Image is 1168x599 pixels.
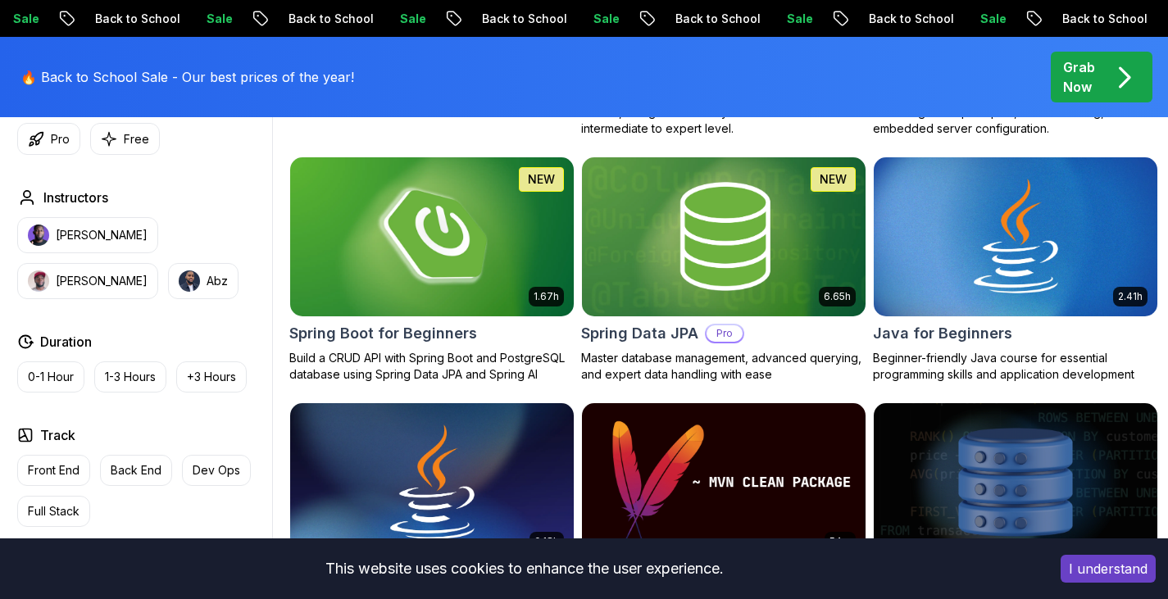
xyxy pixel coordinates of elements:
[124,131,149,147] p: Free
[56,273,148,289] p: [PERSON_NAME]
[873,322,1012,345] h2: Java for Beginners
[28,462,80,479] p: Front End
[111,462,161,479] p: Back End
[28,369,74,385] p: 0-1 Hour
[824,290,851,303] p: 6.65h
[168,263,239,299] button: instructor imgAbz
[193,462,240,479] p: Dev Ops
[1061,555,1156,583] button: Accept cookies
[311,11,363,27] p: Sale
[581,157,866,383] a: Spring Data JPA card6.65hNEWSpring Data JPAProMaster database management, advanced querying, and ...
[28,225,49,246] img: instructor img
[973,11,1084,27] p: Back to School
[820,171,847,188] p: NEW
[182,455,251,486] button: Dev Ops
[289,157,575,383] a: Spring Boot for Beginners card1.67hNEWSpring Boot for BeginnersBuild a CRUD API with Spring Boot ...
[582,403,866,562] img: Maven Essentials card
[874,403,1157,562] img: Advanced Databases card
[176,361,247,393] button: +3 Hours
[779,11,891,27] p: Back to School
[289,350,575,383] p: Build a CRUD API with Spring Boot and PostgreSQL database using Spring Data JPA and Spring AI
[17,496,90,527] button: Full Stack
[17,455,90,486] button: Front End
[874,157,1157,316] img: Java for Beginners card
[393,11,504,27] p: Back to School
[1118,290,1143,303] p: 2.41h
[28,503,80,520] p: Full Stack
[829,535,851,548] p: 54m
[534,290,559,303] p: 1.67h
[105,369,156,385] p: 1-3 Hours
[873,157,1158,383] a: Java for Beginners card2.41hJava for BeginnersBeginner-friendly Java course for essential program...
[12,551,1036,587] div: This website uses cookies to enhance the user experience.
[187,369,236,385] p: +3 Hours
[56,227,148,243] p: [PERSON_NAME]
[51,131,70,147] p: Pro
[581,350,866,383] p: Master database management, advanced querying, and expert data handling with ease
[40,332,92,352] h2: Duration
[698,11,750,27] p: Sale
[534,535,559,548] p: 9.18h
[17,217,158,253] button: instructor img[PERSON_NAME]
[290,403,574,562] img: Java for Developers card
[90,123,160,155] button: Free
[707,325,743,342] p: Pro
[289,322,477,345] h2: Spring Boot for Beginners
[17,361,84,393] button: 0-1 Hour
[891,11,943,27] p: Sale
[17,263,158,299] button: instructor img[PERSON_NAME]
[17,123,80,155] button: Pro
[20,67,354,87] p: 🔥 Back to School Sale - Our best prices of the year!
[6,11,117,27] p: Back to School
[179,270,200,292] img: instructor img
[94,361,166,393] button: 1-3 Hours
[582,157,866,316] img: Spring Data JPA card
[528,171,555,188] p: NEW
[504,11,557,27] p: Sale
[873,350,1158,383] p: Beginner-friendly Java course for essential programming skills and application development
[28,270,49,292] img: instructor img
[1084,11,1137,27] p: Sale
[1063,57,1095,97] p: Grab Now
[581,322,698,345] h2: Spring Data JPA
[207,273,228,289] p: Abz
[40,425,75,445] h2: Track
[100,455,172,486] button: Back End
[586,11,698,27] p: Back to School
[199,11,311,27] p: Back to School
[283,153,580,320] img: Spring Boot for Beginners card
[43,188,108,207] h2: Instructors
[117,11,170,27] p: Sale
